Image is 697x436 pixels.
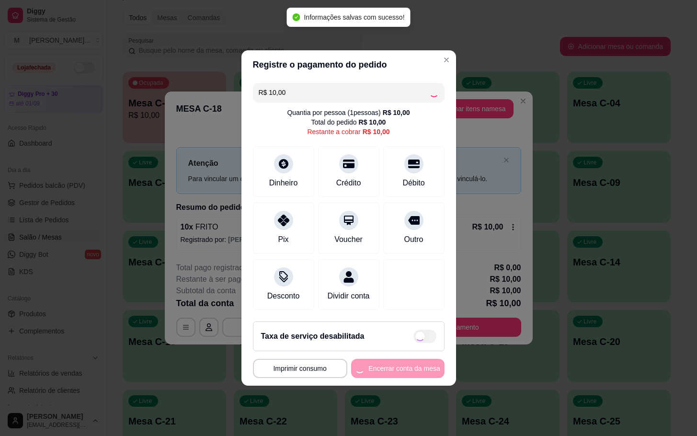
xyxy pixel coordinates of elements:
[304,13,404,21] span: Informações salvas com sucesso!
[311,117,386,127] div: Total do pedido
[261,331,365,342] h2: Taxa de serviço desabilitada
[439,52,454,68] button: Close
[241,50,456,79] header: Registre o pagamento do pedido
[292,13,300,21] span: check-circle
[269,177,298,189] div: Dinheiro
[359,117,386,127] div: R$ 10,00
[307,127,389,137] div: Restante a cobrar
[363,127,390,137] div: R$ 10,00
[287,108,410,117] div: Quantia por pessoa ( 1 pessoas)
[429,88,439,97] div: Loading
[253,359,347,378] button: Imprimir consumo
[259,83,429,102] input: Ex.: hambúrguer de cordeiro
[334,234,363,245] div: Voucher
[402,177,424,189] div: Débito
[278,234,288,245] div: Pix
[327,290,369,302] div: Dividir conta
[383,108,410,117] div: R$ 10,00
[404,234,423,245] div: Outro
[267,290,300,302] div: Desconto
[336,177,361,189] div: Crédito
